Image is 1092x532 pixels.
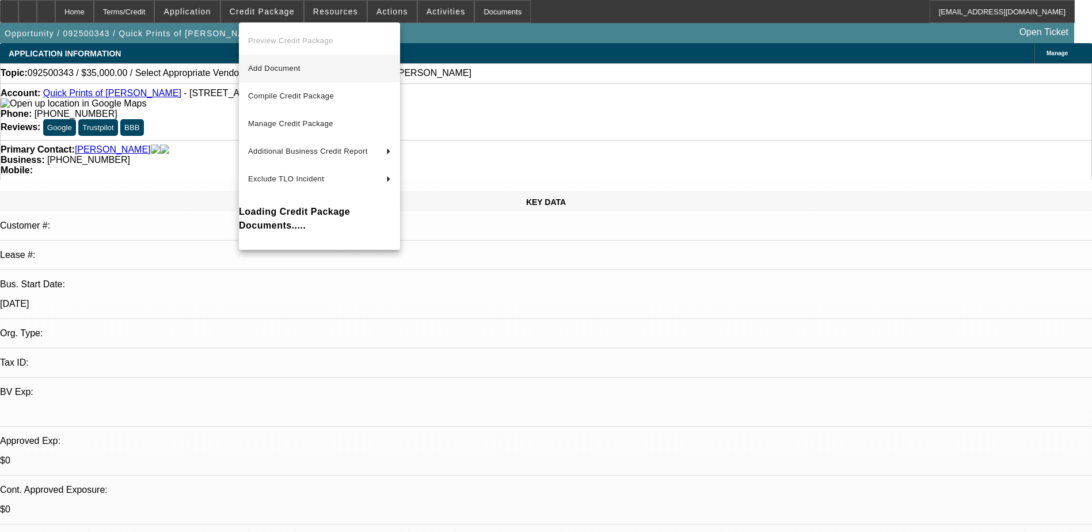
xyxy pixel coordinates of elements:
[248,119,333,128] span: Manage Credit Package
[248,64,300,73] span: Add Document
[248,92,334,100] span: Compile Credit Package
[248,174,324,183] span: Exclude TLO Incident
[248,147,368,155] span: Additional Business Credit Report
[239,205,400,233] h4: Loading Credit Package Documents.....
